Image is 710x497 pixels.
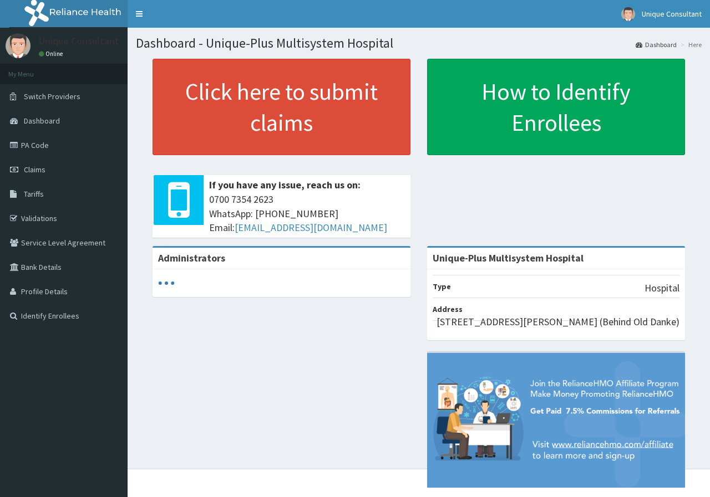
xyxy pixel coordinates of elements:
[433,252,584,264] strong: Unique-Plus Multisystem Hospital
[642,9,702,19] span: Unique Consultant
[39,36,119,46] p: Unique Consultant
[427,353,685,488] img: provider-team-banner.png
[427,59,685,155] a: How to Identify Enrollees
[158,275,175,291] svg: audio-loading
[136,36,702,50] h1: Dashboard - Unique-Plus Multisystem Hospital
[39,50,65,58] a: Online
[153,59,410,155] a: Click here to submit claims
[235,221,387,234] a: [EMAIL_ADDRESS][DOMAIN_NAME]
[621,7,635,21] img: User Image
[6,33,31,58] img: User Image
[433,281,451,291] b: Type
[433,304,463,314] b: Address
[24,165,45,175] span: Claims
[24,116,60,126] span: Dashboard
[636,40,677,49] a: Dashboard
[209,178,361,191] b: If you have any issue, reach us on:
[678,40,702,49] li: Here
[437,315,679,329] p: [STREET_ADDRESS][PERSON_NAME] (Behind Old Danke)
[209,192,405,235] span: 0700 7354 2623 WhatsApp: [PHONE_NUMBER] Email:
[158,252,225,264] b: Administrators
[645,281,679,295] p: Hospital
[24,91,80,101] span: Switch Providers
[24,189,44,199] span: Tariffs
